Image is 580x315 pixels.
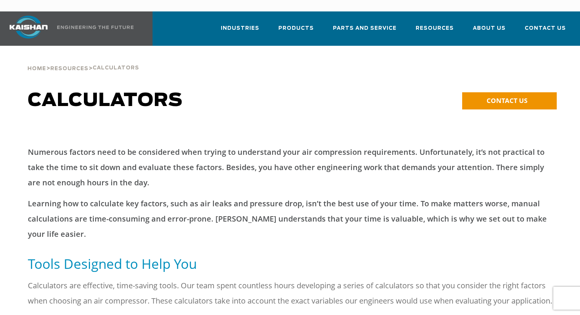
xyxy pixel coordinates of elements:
[50,66,88,71] span: Resources
[28,145,552,190] p: Numerous factors need to be considered when trying to understand your air compression requirement...
[28,196,552,242] p: Learning how to calculate key factors, such as air leaks and pressure drop, isn’t the best use of...
[27,66,46,71] span: Home
[473,18,506,44] a: About Us
[28,92,183,110] span: Calculators
[473,24,506,33] span: About Us
[278,18,314,44] a: Products
[221,18,259,44] a: Industries
[525,24,566,33] span: Contact Us
[416,24,454,33] span: Resources
[28,255,552,272] h5: Tools Designed to Help You
[416,18,454,44] a: Resources
[50,65,88,72] a: Resources
[28,278,552,309] p: Calculators are effective, time-saving tools. Our team spent countless hours developing a series ...
[525,18,566,44] a: Contact Us
[278,24,314,33] span: Products
[27,65,46,72] a: Home
[93,66,139,71] span: Calculators
[27,46,139,75] div: > >
[333,24,397,33] span: Parts and Service
[57,26,133,29] img: Engineering the future
[462,92,557,109] a: CONTACT US
[221,24,259,33] span: Industries
[487,96,527,105] span: CONTACT US
[333,18,397,44] a: Parts and Service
